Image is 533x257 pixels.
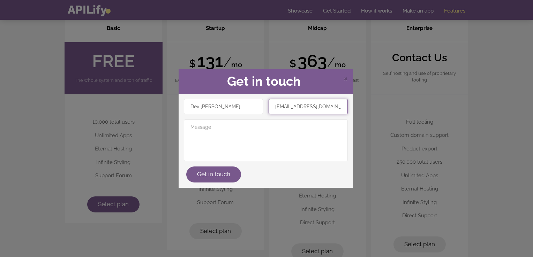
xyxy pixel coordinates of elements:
h2: Get in touch [184,75,348,88]
span: Close [344,74,348,83]
button: Get in touch [186,166,241,182]
input: Email [269,99,348,114]
span: × [344,73,348,83]
input: Name [184,99,263,114]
